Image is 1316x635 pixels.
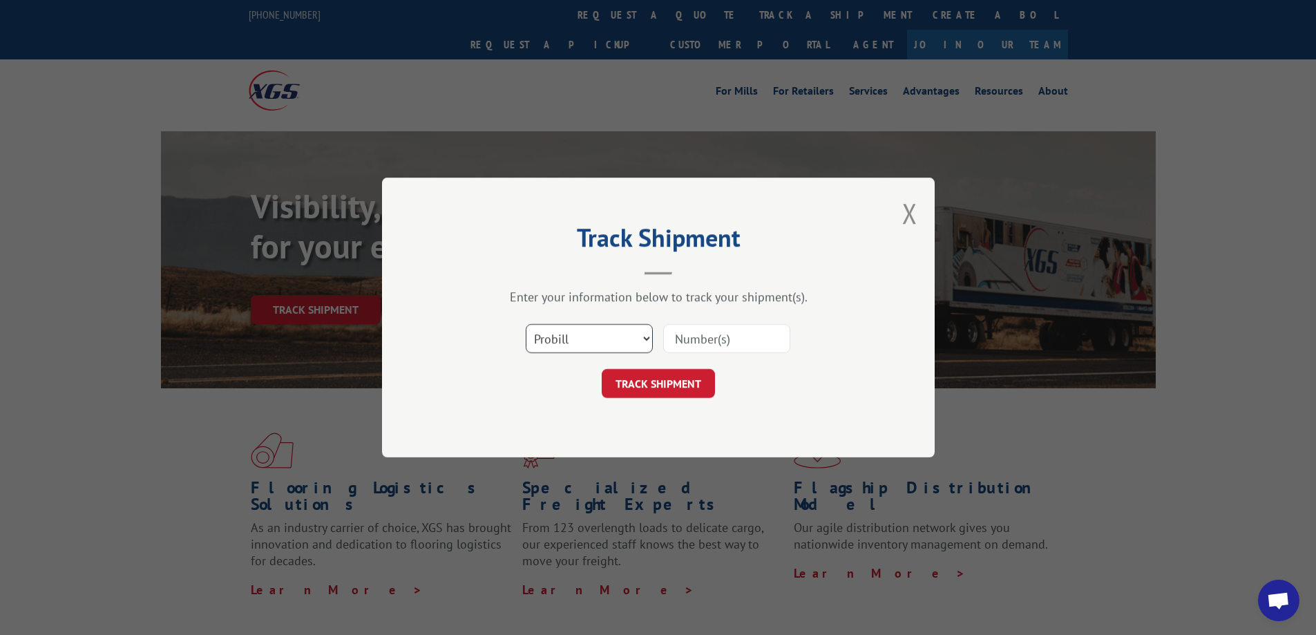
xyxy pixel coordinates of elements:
[451,228,866,254] h2: Track Shipment
[1258,580,1299,621] div: Open chat
[663,324,790,353] input: Number(s)
[902,195,917,231] button: Close modal
[602,369,715,398] button: TRACK SHIPMENT
[451,289,866,305] div: Enter your information below to track your shipment(s).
